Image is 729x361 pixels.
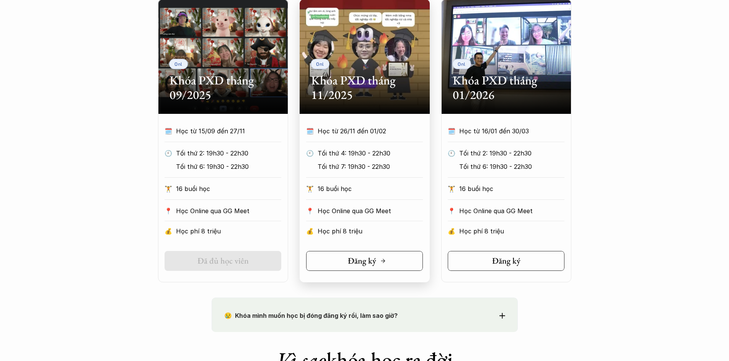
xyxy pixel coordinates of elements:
p: 🗓️ [448,125,455,137]
p: Học Online qua GG Meet [318,205,423,217]
p: 🕙 [306,147,314,159]
p: 💰 [165,225,172,237]
p: 🕙 [165,147,172,159]
h5: Đã đủ học viên [197,256,249,266]
p: 🗓️ [306,125,314,137]
p: Học phí 8 triệu [459,225,564,237]
p: Học từ 15/09 đến 27/11 [176,125,267,137]
p: Tối thứ 6: 19h30 - 22h30 [459,161,564,172]
p: 📍 [448,207,455,215]
p: 🏋️ [165,183,172,194]
p: 🕙 [448,147,455,159]
p: Học từ 26/11 đến 01/02 [318,125,409,137]
p: Onl [175,61,183,66]
h2: Khóa PXD tháng 11/2025 [311,73,418,102]
p: 16 buổi học [459,183,564,194]
p: Tối thứ 4: 19h30 - 22h30 [318,147,423,159]
p: Tối thứ 2: 19h30 - 22h30 [459,147,564,159]
p: 📍 [165,207,172,215]
p: Onl [458,61,466,66]
p: Học phí 8 triệu [176,225,281,237]
p: Onl [316,61,324,66]
p: 🏋️ [306,183,314,194]
p: Tối thứ 7: 19h30 - 22h30 [318,161,423,172]
a: Đăng ký [306,251,423,271]
p: Học phí 8 triệu [318,225,423,237]
a: Đăng ký [448,251,564,271]
p: 16 buổi học [176,183,281,194]
p: 💰 [306,225,314,237]
p: 🏋️ [448,183,455,194]
p: Học từ 16/01 đến 30/03 [459,125,550,137]
p: Tối thứ 6: 19h30 - 22h30 [176,161,281,172]
p: Tối thứ 2: 19h30 - 22h30 [176,147,281,159]
h2: Khóa PXD tháng 09/2025 [170,73,277,102]
p: Học Online qua GG Meet [176,205,281,217]
h5: Đăng ký [492,256,520,266]
p: 📍 [306,207,314,215]
h5: Đăng ký [348,256,376,266]
p: 16 buổi học [318,183,423,194]
p: 💰 [448,225,455,237]
p: 🗓️ [165,125,172,137]
h2: Khóa PXD tháng 01/2026 [453,73,560,102]
strong: 😢 Khóa mình muốn học bị đóng đăng ký rồi, làm sao giờ? [224,312,398,319]
p: Học Online qua GG Meet [459,205,564,217]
